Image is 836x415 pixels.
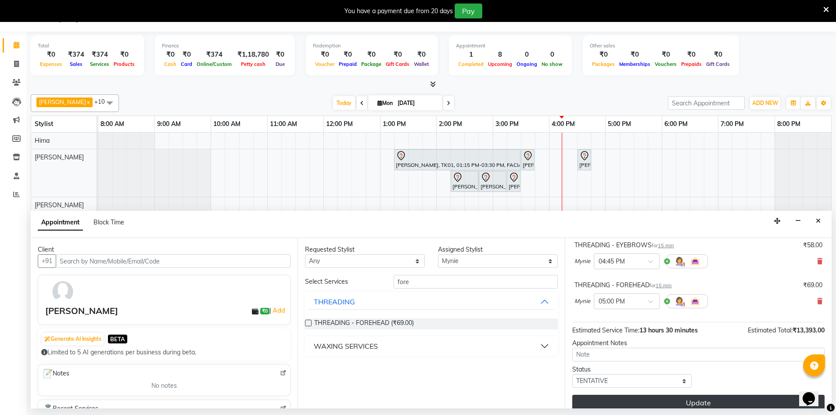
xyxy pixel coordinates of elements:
span: Cash [162,61,179,67]
div: [PERSON_NAME], TK01, 02:15 PM-02:45 PM, WAXING SERVICES - CHOCOLATE FULL BACK [452,172,477,191]
a: 5:00 PM [606,118,633,130]
span: +10 [94,98,111,105]
a: 9:00 AM [155,118,183,130]
span: BETA [108,335,127,343]
div: 1 [456,50,486,60]
span: Today [333,96,355,110]
span: THREADING - FOREHEAD (₹69.00) [314,318,414,329]
div: Finance [162,42,288,50]
div: 0 [514,50,539,60]
button: Pay [455,4,482,18]
div: Redemption [313,42,431,50]
div: ₹69.00 [803,281,822,290]
div: Client [38,245,291,254]
a: 7:00 PM [718,118,746,130]
div: ₹0 [337,50,359,60]
img: Hairdresser.png [674,256,685,267]
div: ₹374 [88,50,111,60]
span: Vouchers [653,61,679,67]
button: Generate AI Insights [42,333,104,345]
button: THREADING [309,294,554,310]
a: 8:00 PM [775,118,803,130]
div: Limited to 5 AI generations per business during beta. [41,348,287,357]
a: 4:00 PM [549,118,577,130]
div: THREADING [314,296,355,307]
span: Completed [456,61,486,67]
span: Expenses [38,61,65,67]
a: 12:00 PM [324,118,355,130]
div: [PERSON_NAME], TK01, 02:45 PM-03:15 PM, WAXING SERVICES - CHOCOLATE FULL ARMS [480,172,506,191]
span: Hima [35,137,50,144]
span: Wallet [412,61,431,67]
div: WAXING SERVICES [314,341,378,351]
span: 15 min [658,242,674,249]
img: Interior.png [690,256,700,267]
div: ₹0 [111,50,137,60]
img: Interior.png [690,296,700,307]
img: Hairdresser.png [674,296,685,307]
a: 8:00 AM [98,118,126,130]
div: [PERSON_NAME], TK01, 01:15 PM-03:30 PM, FACIALS - DEAD SEA MINERAL,FACIALS - PURE PORE (₹1436),BO... [395,151,520,169]
span: Products [111,61,137,67]
input: Search by Name/Mobile/Email/Code [56,254,291,268]
div: ₹0 [617,50,653,60]
div: ₹374 [194,50,234,60]
span: [PERSON_NAME] [35,153,84,161]
span: Packages [590,61,617,67]
div: 8 [486,50,514,60]
span: | [269,305,287,316]
div: [PERSON_NAME], TK01, 03:30 PM-03:45 PM, BODY DETAN - [PERSON_NAME]/BLEACH FULL FACE & NECK GOLD [522,151,534,169]
div: ₹0 [179,50,194,60]
span: No notes [151,381,177,390]
span: ADD NEW [752,100,778,106]
span: Estimated Total: [748,326,793,334]
span: Notes [42,368,69,379]
span: ₹13,393.00 [793,326,825,334]
span: Appointment [38,215,83,231]
span: Mon [375,100,395,106]
span: Petty cash [239,61,268,67]
span: Online/Custom [194,61,234,67]
span: Due [273,61,287,67]
div: ₹0 [359,50,384,60]
a: 6:00 PM [662,118,690,130]
span: [PERSON_NAME] [35,201,84,209]
span: Prepaids [679,61,704,67]
div: Other sales [590,42,732,50]
button: +91 [38,254,56,268]
div: Appointment [456,42,565,50]
span: Sales [68,61,85,67]
button: Close [812,214,825,228]
a: 2:00 PM [437,118,464,130]
span: Card [179,61,194,67]
button: Update [572,395,825,411]
a: 10:00 AM [211,118,243,130]
span: Services [88,61,111,67]
div: Requested Stylist [305,245,425,254]
span: Ongoing [514,61,539,67]
span: Recent Services [42,404,98,414]
span: Memberships [617,61,653,67]
button: ADD NEW [750,97,780,109]
span: Package [359,61,384,67]
img: avatar [50,279,75,304]
div: ₹0 [412,50,431,60]
div: ₹0 [273,50,288,60]
span: Block Time [93,218,124,226]
span: ₹0 [260,308,269,315]
span: Estimated Service Time: [572,326,639,334]
div: ₹1,18,780 [234,50,273,60]
div: ₹0 [679,50,704,60]
div: Assigned Stylist [438,245,558,254]
div: ₹0 [704,50,732,60]
div: 0 [539,50,565,60]
div: [PERSON_NAME] [45,304,118,318]
span: No show [539,61,565,67]
div: THREADING - FOREHEAD [574,281,672,290]
div: ₹58.00 [803,241,822,250]
a: 1:00 PM [380,118,408,130]
span: Mynie [574,257,590,266]
div: Total [38,42,137,50]
span: Stylist [35,120,53,128]
a: x [86,98,90,105]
